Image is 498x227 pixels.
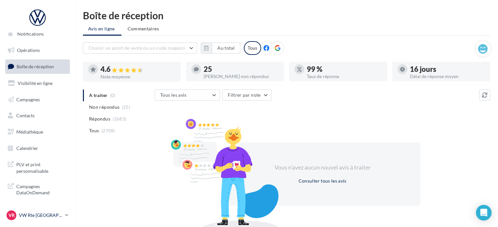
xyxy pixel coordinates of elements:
span: Tous [89,127,99,134]
button: Au total [212,42,240,54]
div: 16 jours [410,66,485,73]
span: (25) [122,105,130,110]
span: (2683) [113,116,126,122]
div: Note moyenne [101,74,176,79]
span: PLV et print personnalisable [16,160,67,174]
span: Boîte de réception [17,64,54,69]
button: Au total [201,42,240,54]
button: Tous les avis [155,89,220,101]
button: Choisir un point de vente ou un code magasin [83,42,197,54]
div: Vous n'avez aucun nouvel avis à traiter [266,163,379,172]
div: 4.6 [101,66,176,73]
a: Médiathèque [4,125,71,139]
div: [PERSON_NAME] non répondus [204,74,279,79]
span: Visibilité en ligne [18,80,53,86]
a: Opérations [4,43,71,57]
a: Visibilité en ligne [4,76,71,90]
div: Taux de réponse [307,74,382,79]
button: Filtrer par note [222,89,272,101]
a: Campagnes DataOnDemand [4,179,71,199]
span: Opérations [17,47,40,53]
a: Calendrier [4,141,71,155]
div: Boîte de réception [83,10,490,20]
span: Notifications [17,31,44,37]
span: Campagnes DataOnDemand [16,182,67,196]
button: Consulter tous les avis [296,177,349,185]
button: Notifications [4,27,69,41]
span: Choisir un point de vente ou un code magasin [88,45,185,51]
a: Campagnes [4,93,71,106]
p: VW Rte [GEOGRAPHIC_DATA] [19,212,62,219]
div: 25 [204,66,279,73]
div: Tous [244,41,261,55]
span: Tous les avis [160,92,187,98]
div: Délai de réponse moyen [410,74,485,79]
span: Commentaires [128,25,159,32]
span: VR [8,212,15,219]
span: (2708) [101,128,115,133]
span: Non répondus [89,104,119,110]
a: PLV et print personnalisable [4,157,71,177]
div: 99 % [307,66,382,73]
span: Médiathèque [16,129,43,135]
a: Contacts [4,109,71,122]
a: Boîte de réception [4,59,71,73]
div: Open Intercom Messenger [476,205,491,220]
a: VR VW Rte [GEOGRAPHIC_DATA] [5,209,70,221]
span: Répondus [89,116,110,122]
span: Calendrier [16,145,38,151]
span: Contacts [16,113,35,118]
span: Campagnes [16,96,40,102]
